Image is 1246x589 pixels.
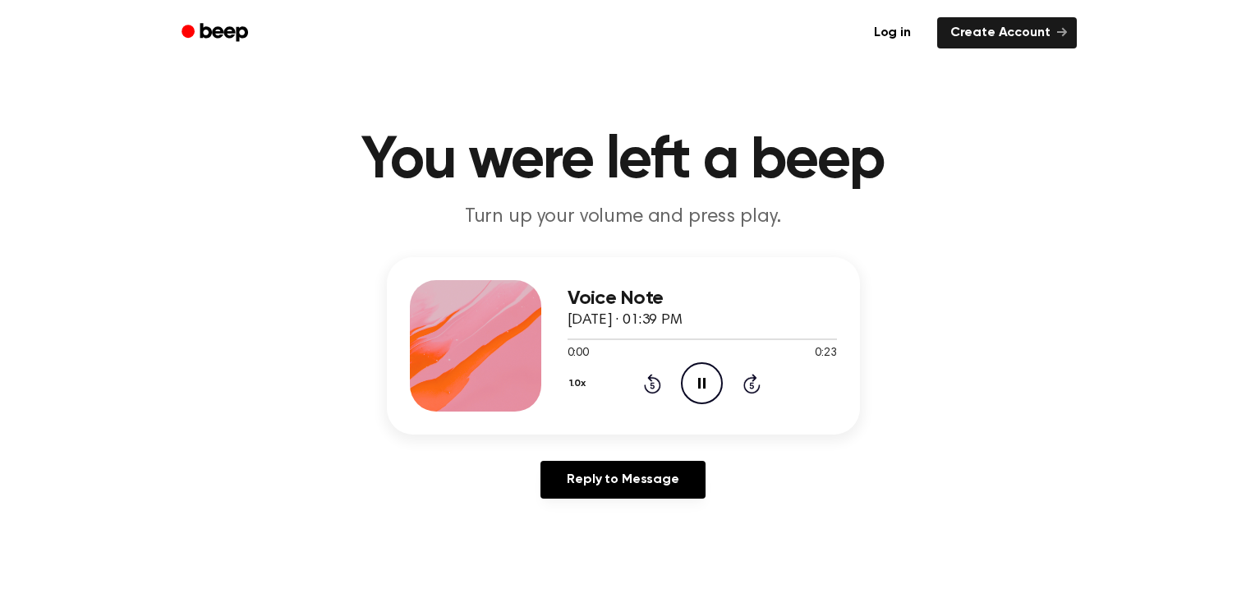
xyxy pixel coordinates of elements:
[170,17,263,49] a: Beep
[568,345,589,362] span: 0:00
[568,313,683,328] span: [DATE] · 01:39 PM
[937,17,1077,48] a: Create Account
[308,204,939,231] p: Turn up your volume and press play.
[815,345,836,362] span: 0:23
[203,131,1044,191] h1: You were left a beep
[857,14,927,52] a: Log in
[568,370,592,398] button: 1.0x
[540,461,705,499] a: Reply to Message
[568,288,837,310] h3: Voice Note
